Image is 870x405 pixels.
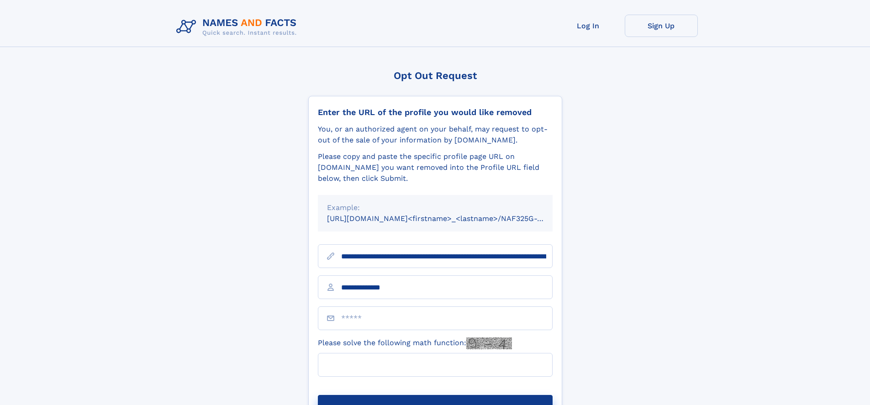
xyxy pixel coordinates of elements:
div: You, or an authorized agent on your behalf, may request to opt-out of the sale of your informatio... [318,124,553,146]
img: Logo Names and Facts [173,15,304,39]
div: Opt Out Request [308,70,562,81]
small: [URL][DOMAIN_NAME]<firstname>_<lastname>/NAF325G-xxxxxxxx [327,214,570,223]
a: Sign Up [625,15,698,37]
label: Please solve the following math function: [318,337,512,349]
div: Please copy and paste the specific profile page URL on [DOMAIN_NAME] you want removed into the Pr... [318,151,553,184]
div: Enter the URL of the profile you would like removed [318,107,553,117]
div: Example: [327,202,543,213]
a: Log In [552,15,625,37]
